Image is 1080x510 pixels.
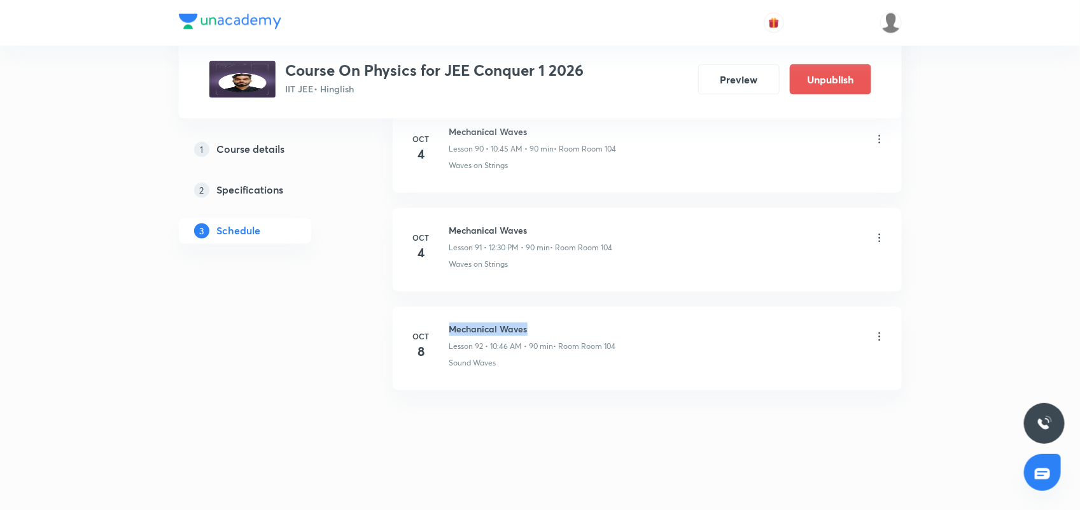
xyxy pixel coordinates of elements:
[179,137,352,162] a: 1Course details
[768,17,780,29] img: avatar
[179,178,352,203] a: 2Specifications
[209,61,276,98] img: 431335b6e84049309f37e21215f05a89.jpg
[409,343,434,362] h4: 8
[286,82,584,96] p: IIT JEE • Hinglish
[764,13,784,33] button: avatar
[449,323,616,336] h6: Mechanical Waves
[409,244,434,263] h4: 4
[1037,416,1052,431] img: ttu
[449,224,613,237] h6: Mechanical Waves
[286,61,584,80] h3: Course On Physics for JEE Conquer 1 2026
[409,145,434,164] h4: 4
[179,14,281,32] a: Company Logo
[554,341,616,353] p: • Room Room 104
[698,64,780,95] button: Preview
[194,223,209,239] p: 3
[217,183,284,198] h5: Specifications
[409,134,434,145] h6: Oct
[449,144,554,155] p: Lesson 90 • 10:45 AM • 90 min
[449,259,508,271] p: Waves on Strings
[551,243,613,254] p: • Room Room 104
[194,142,209,157] p: 1
[409,331,434,343] h6: Oct
[554,144,617,155] p: • Room Room 104
[179,14,281,29] img: Company Logo
[217,223,261,239] h5: Schedule
[790,64,871,95] button: Unpublish
[194,183,209,198] p: 2
[880,12,902,34] img: Bhuwan Singh
[449,358,496,369] p: Sound Waves
[409,232,434,244] h6: Oct
[449,125,617,139] h6: Mechanical Waves
[217,142,285,157] h5: Course details
[449,341,554,353] p: Lesson 92 • 10:46 AM • 90 min
[449,243,551,254] p: Lesson 91 • 12:30 PM • 90 min
[449,160,508,172] p: Waves on Strings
